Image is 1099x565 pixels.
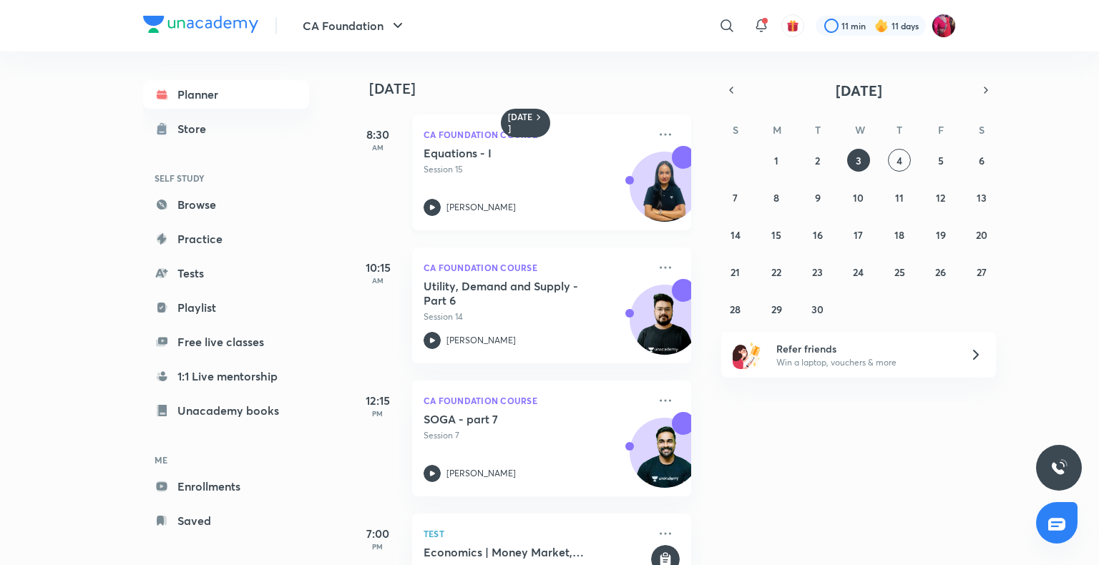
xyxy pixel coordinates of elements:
p: AM [349,276,406,285]
abbr: September 16, 2025 [813,228,823,242]
abbr: September 6, 2025 [979,154,985,167]
abbr: September 21, 2025 [731,265,740,279]
img: streak [874,19,889,33]
abbr: September 12, 2025 [936,191,945,205]
a: Free live classes [143,328,309,356]
p: Test [424,525,648,542]
abbr: Saturday [979,123,985,137]
button: September 2, 2025 [806,149,829,172]
abbr: September 28, 2025 [730,303,741,316]
a: Unacademy books [143,396,309,425]
p: CA Foundation Course [424,126,648,143]
h5: 12:15 [349,392,406,409]
img: ttu [1050,459,1068,476]
button: September 26, 2025 [929,260,952,283]
button: September 14, 2025 [724,223,747,246]
button: September 12, 2025 [929,186,952,209]
p: [PERSON_NAME] [446,334,516,347]
button: September 20, 2025 [970,223,993,246]
button: September 8, 2025 [765,186,788,209]
button: September 22, 2025 [765,260,788,283]
button: September 9, 2025 [806,186,829,209]
abbr: September 10, 2025 [853,191,864,205]
h5: Equations - I [424,146,602,160]
h5: 10:15 [349,259,406,276]
abbr: Wednesday [855,123,865,137]
button: September 16, 2025 [806,223,829,246]
button: September 6, 2025 [970,149,993,172]
button: September 27, 2025 [970,260,993,283]
a: 1:1 Live mentorship [143,362,309,390]
h6: ME [143,448,309,472]
abbr: September 22, 2025 [771,265,781,279]
a: Browse [143,190,309,219]
abbr: Tuesday [815,123,821,137]
button: September 19, 2025 [929,223,952,246]
button: September 7, 2025 [724,186,747,209]
h5: 8:30 [349,126,406,143]
a: Tests [143,259,309,288]
a: Company Logo [143,16,258,36]
button: September 29, 2025 [765,298,788,320]
h6: [DATE] [508,112,533,134]
abbr: September 4, 2025 [897,154,902,167]
abbr: September 27, 2025 [977,265,987,279]
img: Avatar [630,426,699,494]
abbr: Sunday [733,123,738,137]
h5: Economics | Money Market, International Trade, Demand [424,545,648,559]
abbr: September 3, 2025 [856,154,861,167]
p: Session 15 [424,163,648,176]
h5: Utility, Demand and Supply - Part 6 [424,279,602,308]
abbr: September 5, 2025 [938,154,944,167]
a: Planner [143,80,309,109]
p: Win a laptop, vouchers & more [776,356,952,369]
button: September 1, 2025 [765,149,788,172]
abbr: September 2, 2025 [815,154,820,167]
p: [PERSON_NAME] [446,467,516,480]
abbr: September 9, 2025 [815,191,821,205]
button: September 24, 2025 [847,260,870,283]
h6: SELF STUDY [143,166,309,190]
button: September 21, 2025 [724,260,747,283]
p: CA Foundation Course [424,392,648,409]
button: September 28, 2025 [724,298,747,320]
p: [PERSON_NAME] [446,201,516,214]
p: PM [349,409,406,418]
abbr: September 17, 2025 [854,228,863,242]
p: AM [349,143,406,152]
button: avatar [781,14,804,37]
h6: Refer friends [776,341,952,356]
abbr: Monday [773,123,781,137]
abbr: September 1, 2025 [774,154,778,167]
button: September 11, 2025 [888,186,911,209]
img: Anushka Gupta [932,14,956,38]
img: Avatar [630,293,699,361]
abbr: September 26, 2025 [935,265,946,279]
button: September 15, 2025 [765,223,788,246]
button: September 10, 2025 [847,186,870,209]
p: PM [349,542,406,551]
abbr: September 13, 2025 [977,191,987,205]
p: CA Foundation Course [424,259,648,276]
abbr: September 7, 2025 [733,191,738,205]
h5: SOGA - part 7 [424,412,602,426]
button: September 3, 2025 [847,149,870,172]
h5: 7:00 [349,525,406,542]
img: avatar [786,19,799,32]
span: [DATE] [836,81,882,100]
abbr: September 25, 2025 [894,265,905,279]
a: Saved [143,506,309,535]
button: September 13, 2025 [970,186,993,209]
abbr: September 8, 2025 [773,191,779,205]
abbr: September 30, 2025 [811,303,824,316]
abbr: September 14, 2025 [731,228,741,242]
button: CA Foundation [294,11,415,40]
abbr: September 18, 2025 [894,228,904,242]
abbr: September 23, 2025 [812,265,823,279]
div: Store [177,120,215,137]
button: September 17, 2025 [847,223,870,246]
a: Store [143,114,309,143]
a: Enrollments [143,472,309,501]
abbr: September 29, 2025 [771,303,782,316]
a: Practice [143,225,309,253]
